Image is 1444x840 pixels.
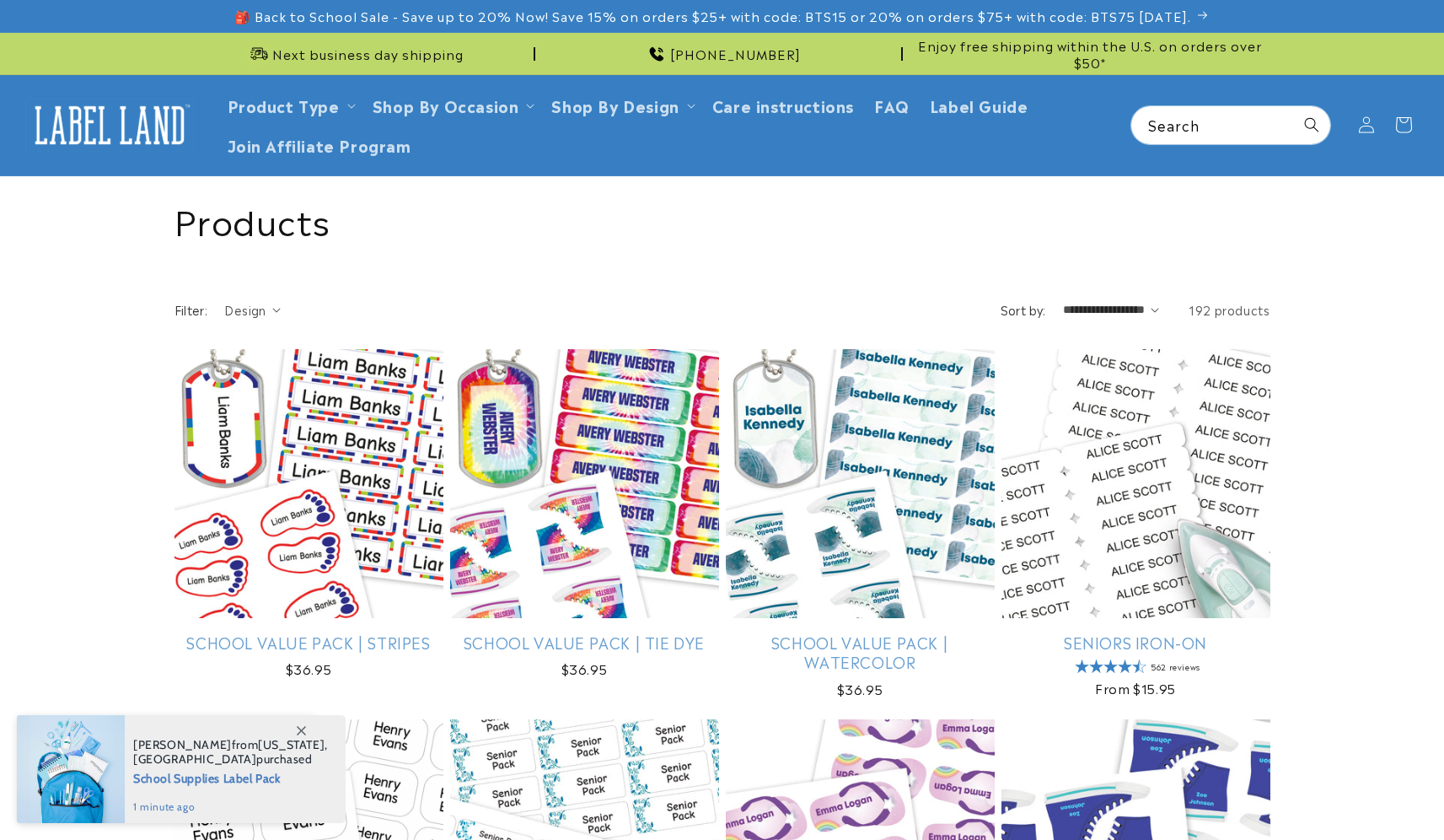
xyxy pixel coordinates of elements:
span: Enjoy free shipping within the U.S. on orders over $50* [910,37,1270,70]
summary: Product Type [217,85,362,125]
a: Label Guide [920,85,1039,125]
h2: Filter: [174,301,208,319]
span: 🎒 Back to School Sale - Save up to 20% Now! Save 15% on orders $25+ with code: BTS15 or 20% on or... [234,8,1191,24]
span: Next business day shipping [272,46,464,62]
a: School Value Pack | Stripes [174,633,443,652]
span: [GEOGRAPHIC_DATA] [133,751,256,767]
span: Care instructions [712,95,854,115]
span: 192 products [1189,301,1270,318]
span: Label Guide [930,95,1028,115]
button: Search [1293,106,1330,143]
a: School Value Pack | Tie Dye [450,633,719,652]
a: Shop By Design [551,94,679,116]
span: Shop By Occasion [373,95,519,115]
a: Seniors Iron-On [1001,633,1270,652]
a: Label Land [19,93,201,158]
a: Care instructions [702,85,864,125]
div: Announcement [174,33,535,74]
a: Product Type [228,94,340,116]
span: Join Affiliate Program [228,135,411,154]
a: Join Affiliate Program [217,125,421,164]
span: [PHONE_NUMBER] [670,46,801,62]
summary: Design (0 selected) [224,301,281,319]
span: [PERSON_NAME] [133,737,232,752]
iframe: Gorgias live chat messenger [1275,767,1427,823]
a: FAQ [864,85,920,125]
h1: Products [174,197,1270,241]
div: Announcement [542,33,903,74]
span: Design [224,301,266,318]
label: Sort by: [1001,301,1046,318]
span: [US_STATE] [258,737,325,752]
span: from , purchased [133,738,328,767]
img: Label Land [25,99,194,151]
summary: Shop By Design [541,85,701,125]
a: School Value Pack | Watercolor [726,633,995,672]
span: FAQ [874,95,910,115]
summary: Shop By Occasion [362,85,542,125]
div: Announcement [910,33,1270,74]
